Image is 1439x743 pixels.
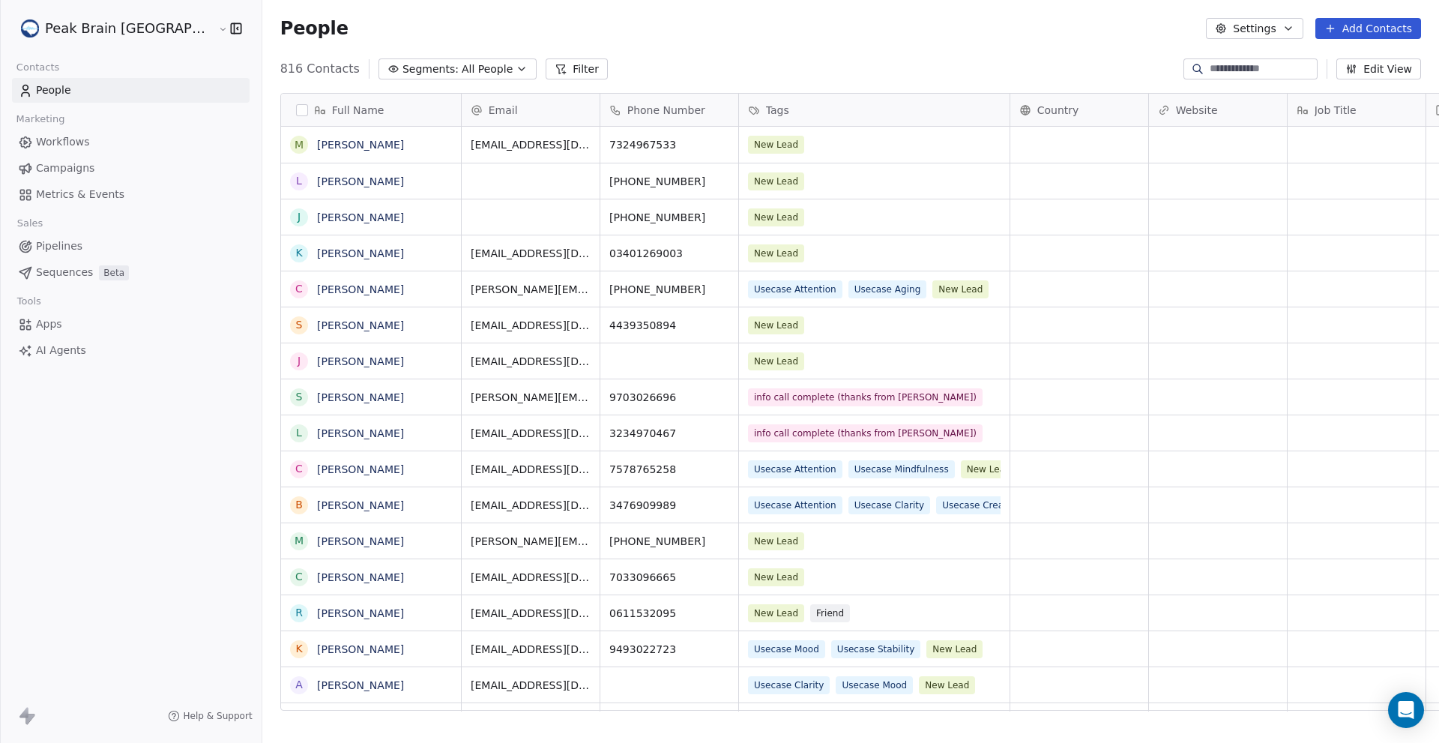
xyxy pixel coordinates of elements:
[295,497,303,513] div: B
[36,160,94,176] span: Campaigns
[739,94,1010,126] div: Tags
[317,139,404,151] a: [PERSON_NAME]
[281,127,462,712] div: grid
[1176,103,1218,118] span: Website
[609,642,729,657] span: 9493022723
[936,496,1032,514] span: Usecase Creativity
[295,605,303,621] div: R
[609,498,729,513] span: 3476909989
[748,568,804,586] span: New Lead
[810,604,850,622] span: Friend
[600,94,738,126] div: Phone Number
[12,260,250,285] a: SequencesBeta
[766,103,789,118] span: Tags
[317,571,404,583] a: [PERSON_NAME]
[10,290,47,313] span: Tools
[471,137,591,152] span: [EMAIL_ADDRESS][DOMAIN_NAME]
[12,182,250,207] a: Metrics & Events
[748,640,825,658] span: Usecase Mood
[831,640,920,658] span: Usecase Stability
[471,606,591,621] span: [EMAIL_ADDRESS][DOMAIN_NAME]
[317,679,404,691] a: [PERSON_NAME]
[471,318,591,333] span: [EMAIL_ADDRESS][DOMAIN_NAME]
[748,280,842,298] span: Usecase Attention
[36,265,93,280] span: Sequences
[295,281,303,297] div: C
[960,460,1016,478] span: New Lead
[609,462,729,477] span: 7578765258
[99,265,129,280] span: Beta
[748,604,804,622] span: New Lead
[12,130,250,154] a: Workflows
[295,641,302,657] div: K
[609,606,729,621] span: 0611532095
[1315,18,1421,39] button: Add Contacts
[471,390,591,405] span: [PERSON_NAME][EMAIL_ADDRESS][PERSON_NAME][DOMAIN_NAME]
[317,607,404,619] a: [PERSON_NAME]
[295,317,302,333] div: S
[317,283,404,295] a: [PERSON_NAME]
[12,312,250,337] a: Apps
[932,280,989,298] span: New Lead
[281,94,461,126] div: Full Name
[1206,18,1303,39] button: Settings
[748,316,804,334] span: New Lead
[298,209,301,225] div: J
[36,343,86,358] span: AI Agents
[462,61,513,77] span: All People
[609,534,729,549] span: [PHONE_NUMBER]
[471,246,591,261] span: [EMAIL_ADDRESS][DOMAIN_NAME]
[332,103,384,118] span: Full Name
[317,247,404,259] a: [PERSON_NAME]
[317,535,404,547] a: [PERSON_NAME]
[748,136,804,154] span: New Lead
[546,58,608,79] button: Filter
[295,569,303,585] div: C
[748,172,804,190] span: New Lead
[317,175,404,187] a: [PERSON_NAME]
[748,352,804,370] span: New Lead
[471,462,591,477] span: [EMAIL_ADDRESS][DOMAIN_NAME]
[748,496,842,514] span: Usecase Attention
[295,389,302,405] div: S
[1010,94,1148,126] div: Country
[1388,692,1424,728] div: Open Intercom Messenger
[296,425,302,441] div: L
[36,134,90,150] span: Workflows
[748,244,804,262] span: New Lead
[489,103,518,118] span: Email
[36,187,124,202] span: Metrics & Events
[317,391,404,403] a: [PERSON_NAME]
[183,710,252,722] span: Help & Support
[627,103,705,118] span: Phone Number
[295,137,304,153] div: M
[298,353,301,369] div: J
[471,642,591,657] span: [EMAIL_ADDRESS][DOMAIN_NAME]
[748,424,983,442] span: info call complete (thanks from [PERSON_NAME])
[36,316,62,332] span: Apps
[295,677,303,693] div: A
[295,245,302,261] div: K
[10,212,49,235] span: Sales
[36,82,71,98] span: People
[1315,103,1357,118] span: Job Title
[848,280,926,298] span: Usecase Aging
[748,460,842,478] span: Usecase Attention
[296,173,302,189] div: l
[295,533,304,549] div: M
[471,570,591,585] span: [EMAIL_ADDRESS][DOMAIN_NAME]
[317,319,404,331] a: [PERSON_NAME]
[18,16,208,41] button: Peak Brain [GEOGRAPHIC_DATA]
[836,676,913,694] span: Usecase Mood
[471,282,591,297] span: [PERSON_NAME][EMAIL_ADDRESS][DOMAIN_NAME]
[168,710,252,722] a: Help & Support
[609,210,729,225] span: [PHONE_NUMBER]
[12,338,250,363] a: AI Agents
[317,355,404,367] a: [PERSON_NAME]
[471,498,591,513] span: [EMAIL_ADDRESS][DOMAIN_NAME]
[462,94,600,126] div: Email
[45,19,214,38] span: Peak Brain [GEOGRAPHIC_DATA]
[471,678,591,693] span: [EMAIL_ADDRESS][DOMAIN_NAME]
[848,496,929,514] span: Usecase Clarity
[1336,58,1421,79] button: Edit View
